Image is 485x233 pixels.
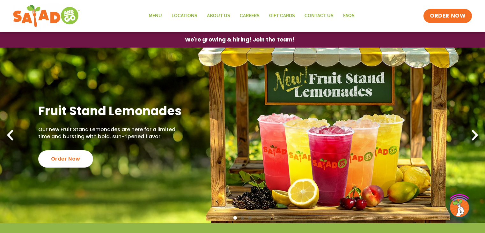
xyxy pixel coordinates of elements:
[38,126,186,140] p: Our new Fruit Stand Lemonades are here for a limited time and bursting with bold, sun-ripened fla...
[264,9,300,23] a: GIFT CARDS
[235,9,264,23] a: Careers
[38,150,93,168] div: Order Now
[202,9,235,23] a: About Us
[423,9,472,23] a: ORDER NOW
[338,9,359,23] a: FAQs
[175,32,304,47] a: We're growing & hiring! Join the Team!
[167,9,202,23] a: Locations
[144,9,167,23] a: Menu
[241,216,244,220] span: Go to slide 2
[185,37,295,42] span: We're growing & hiring! Join the Team!
[233,216,237,220] span: Go to slide 1
[144,9,359,23] nav: Menu
[430,12,466,20] span: ORDER NOW
[468,128,482,142] div: Next slide
[13,3,80,29] img: new-SAG-logo-768×292
[38,103,186,119] h2: Fruit Stand Lemonades
[3,128,17,142] div: Previous slide
[248,216,252,220] span: Go to slide 3
[300,9,338,23] a: Contact Us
